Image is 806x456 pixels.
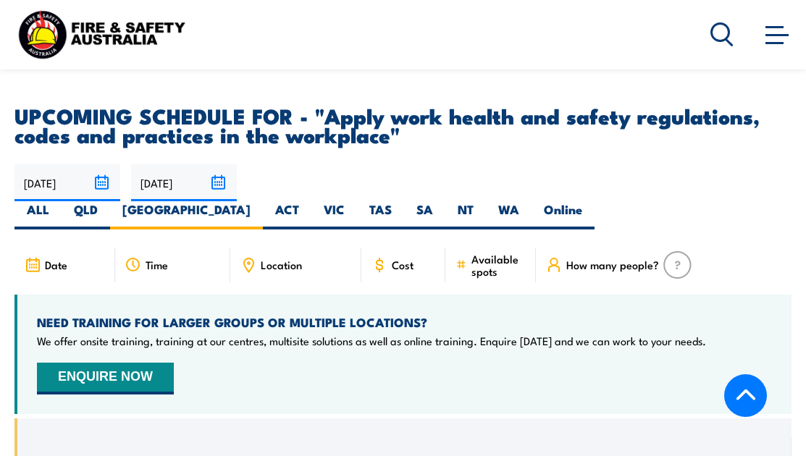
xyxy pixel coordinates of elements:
[532,201,595,229] label: Online
[37,314,706,330] h4: NEED TRAINING FOR LARGER GROUPS OR MULTIPLE LOCATIONS?
[37,334,706,348] p: We offer onsite training, training at our centres, multisite solutions as well as online training...
[14,164,120,201] input: From date
[45,258,67,271] span: Date
[263,201,311,229] label: ACT
[14,106,792,143] h2: UPCOMING SCHEDULE FOR - "Apply work health and safety regulations, codes and practices in the wor...
[261,258,302,271] span: Location
[486,201,532,229] label: WA
[37,363,174,394] button: ENQUIRE NOW
[62,201,110,229] label: QLD
[404,201,445,229] label: SA
[392,258,414,271] span: Cost
[146,258,168,271] span: Time
[471,253,526,277] span: Available spots
[311,201,357,229] label: VIC
[131,164,237,201] input: To date
[566,258,659,271] span: How many people?
[445,201,486,229] label: NT
[110,201,263,229] label: [GEOGRAPHIC_DATA]
[14,201,62,229] label: ALL
[357,201,404,229] label: TAS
